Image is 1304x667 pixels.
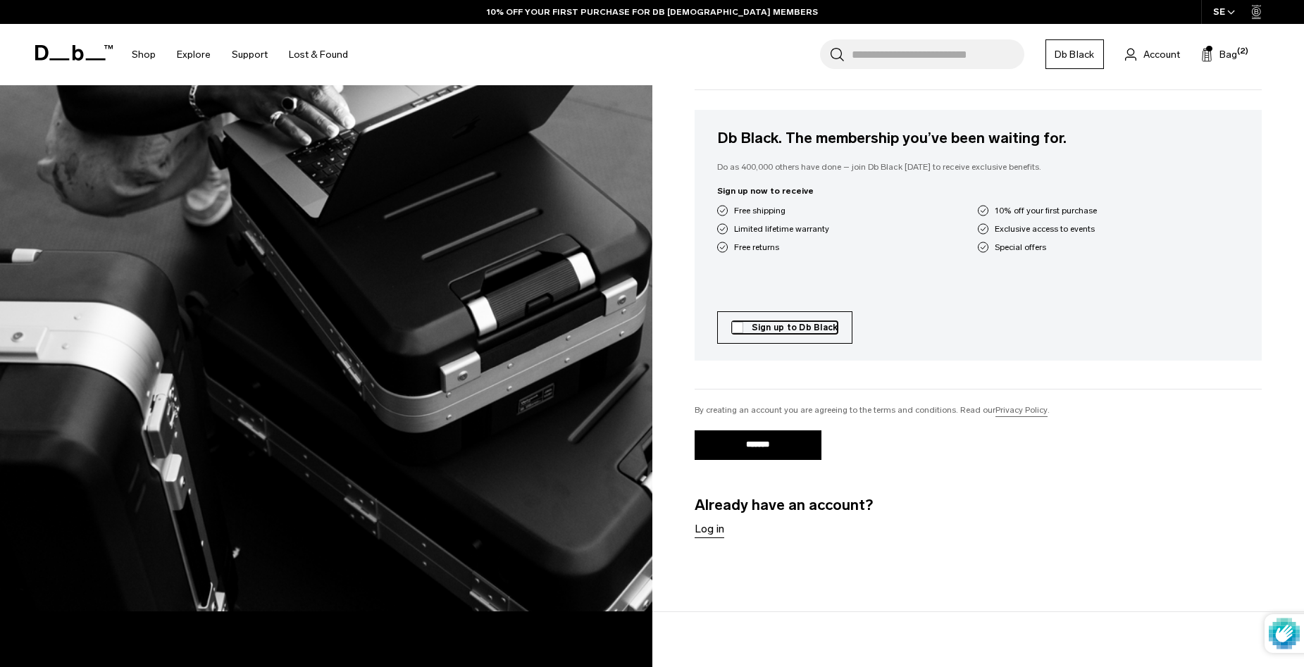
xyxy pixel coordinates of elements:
p: Do as 400,000 others have done – join Db Black [DATE] to receive exclusive benefits. [717,161,1240,173]
span: Free shipping [734,204,785,217]
span: (2) [1237,46,1248,58]
span: Exclusive access to events [995,223,1095,235]
button: Bag (2) [1201,46,1237,63]
a: 10% OFF YOUR FIRST PURCHASE FOR DB [DEMOGRAPHIC_DATA] MEMBERS [487,6,818,18]
a: Explore [177,30,211,80]
a: Lost & Found [289,30,348,80]
span: Free returns [734,241,779,254]
img: Protected by hCaptcha [1269,614,1300,653]
p: Sign up now to receive [717,185,1240,197]
a: Log in [695,520,724,537]
nav: Main Navigation [121,24,359,85]
label: Sign up to Db Black [732,321,838,334]
a: Privacy Policy [995,404,1048,416]
h4: Db Black. The membership you’ve been waiting for. [717,127,1240,149]
a: Account [1125,46,1180,63]
a: Db Black [1045,39,1104,69]
h4: Already have an account? [695,494,1262,538]
span: Bag [1219,47,1237,62]
a: Shop [132,30,156,80]
span: Account [1143,47,1180,62]
span: Special offers [995,241,1046,254]
a: Support [232,30,268,80]
span: 10% off your first purchase [995,204,1097,217]
span: Limited lifetime warranty [734,223,829,235]
div: By creating an account you are agreeing to the terms and conditions. Read our . [695,404,1262,416]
